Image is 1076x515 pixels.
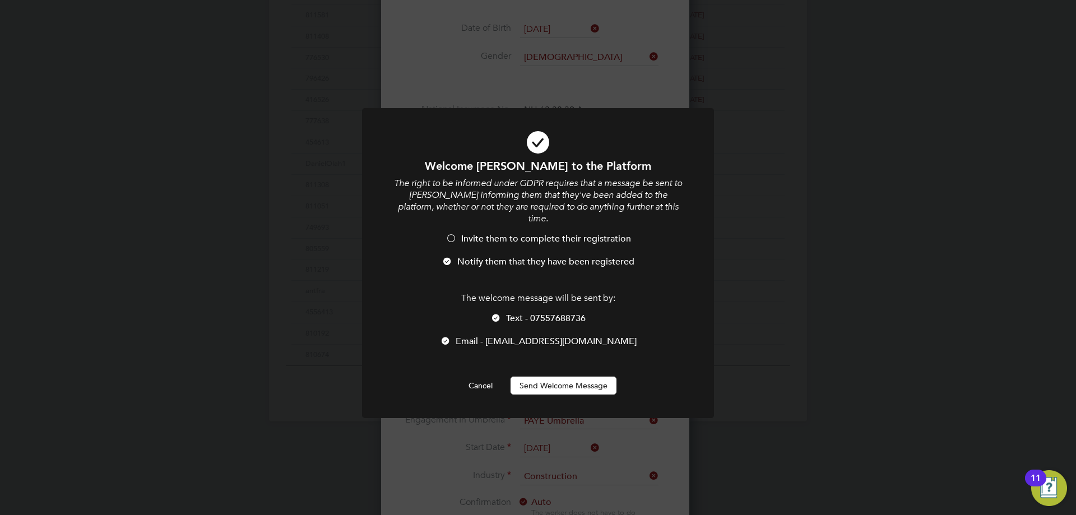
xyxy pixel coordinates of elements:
[511,377,616,395] button: Send Welcome Message
[457,256,634,267] span: Notify them that they have been registered
[392,293,684,304] p: The welcome message will be sent by:
[456,336,637,347] span: Email - [EMAIL_ADDRESS][DOMAIN_NAME]
[1031,470,1067,506] button: Open Resource Center, 11 new notifications
[1031,478,1041,493] div: 11
[394,178,682,224] i: The right to be informed under GDPR requires that a message be sent to [PERSON_NAME] informing th...
[460,377,502,395] button: Cancel
[506,313,586,324] span: Text - 07557688736
[461,233,631,244] span: Invite them to complete their registration
[392,159,684,173] h1: Welcome [PERSON_NAME] to the Platform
